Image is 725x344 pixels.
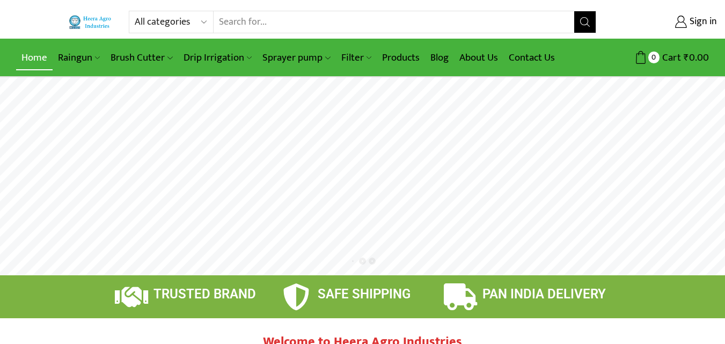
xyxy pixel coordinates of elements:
a: Sign in [612,12,717,32]
span: TRUSTED BRAND [153,287,256,302]
a: Sprayer pump [257,45,335,70]
a: 0 Cart ₹0.00 [607,48,709,68]
a: Drip Irrigation [178,45,257,70]
a: Home [16,45,53,70]
span: Sign in [687,15,717,29]
a: Filter [336,45,377,70]
input: Search for... [214,11,574,33]
bdi: 0.00 [684,49,709,66]
a: Raingun [53,45,105,70]
span: Cart [660,50,681,65]
a: Contact Us [503,45,560,70]
a: About Us [454,45,503,70]
span: 0 [648,52,660,63]
a: Blog [425,45,454,70]
a: Brush Cutter [105,45,178,70]
span: ₹ [684,49,689,66]
span: SAFE SHIPPING [318,287,411,302]
span: PAN INDIA DELIVERY [482,287,606,302]
a: Products [377,45,425,70]
button: Search button [574,11,596,33]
